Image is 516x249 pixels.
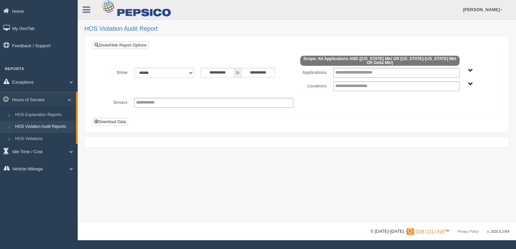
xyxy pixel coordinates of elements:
label: Locations [297,81,330,89]
label: Show [98,68,131,76]
a: HOS Explanation Reports [12,109,76,121]
span: Scope: All Applications AND ([US_STATE] Mkt OR [US_STATE]-[US_STATE] Mkt OR Delta Mkt) [300,56,460,66]
img: Gridline [407,228,445,235]
label: Drivers [98,98,131,106]
a: HOS Violation Audit Reports [12,121,76,133]
button: Download Data [92,118,128,126]
label: Applications [297,68,330,76]
span: v. 2025.5.2764 [487,230,509,233]
a: HOS Violations [12,133,76,145]
span: to [234,68,241,78]
a: Show/Hide Report Options [93,41,149,49]
div: © [DATE]-[DATE] - ™ [370,228,509,235]
a: Privacy Policy [458,230,479,233]
h2: HOS Violation Audit Report [84,26,509,32]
